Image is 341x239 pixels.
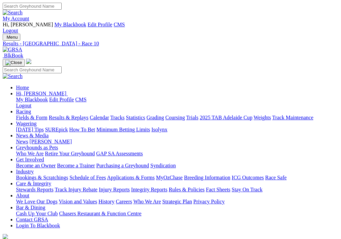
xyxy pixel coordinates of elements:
[16,175,338,181] div: Industry
[16,121,37,126] a: Wagering
[254,115,271,120] a: Weights
[16,217,48,222] a: Contact GRSA
[16,193,29,198] a: About
[16,157,44,162] a: Get Involved
[55,187,97,192] a: Track Injury Rebate
[45,127,68,132] a: SUREpick
[3,10,23,16] img: Search
[232,175,264,180] a: ICG Outcomes
[16,223,60,228] a: Login To Blackbook
[184,175,230,180] a: Breeding Information
[16,211,338,217] div: Bar & Dining
[110,115,125,120] a: Tracks
[16,151,44,156] a: Who We Are
[3,3,62,10] input: Search
[16,127,44,132] a: [DATE] Tips
[7,35,18,40] span: Menu
[4,53,23,58] span: BlkBook
[16,145,58,150] a: Greyhounds as Pets
[131,187,167,192] a: Integrity Reports
[162,199,192,204] a: Strategic Plan
[3,73,23,79] img: Search
[3,59,25,66] button: Toggle navigation
[169,187,205,192] a: Rules & Policies
[88,22,112,27] a: Edit Profile
[96,163,149,168] a: Purchasing a Greyhound
[59,199,97,204] a: Vision and Values
[16,187,338,193] div: Care & Integrity
[16,175,68,180] a: Bookings & Scratchings
[49,97,74,102] a: Edit Profile
[16,133,49,138] a: News & Media
[3,22,53,27] span: Hi, [PERSON_NAME]
[272,115,313,120] a: Track Maintenance
[165,115,185,120] a: Coursing
[156,175,183,180] a: MyOzChase
[232,187,262,192] a: Stay On Track
[151,127,167,132] a: Isolynx
[75,97,87,102] a: CMS
[16,139,338,145] div: News & Media
[69,175,106,180] a: Schedule of Fees
[186,115,198,120] a: Trials
[16,85,29,90] a: Home
[90,115,109,120] a: Calendar
[16,181,51,186] a: Care & Integrity
[126,115,145,120] a: Statistics
[96,127,150,132] a: Minimum Betting Limits
[69,127,95,132] a: How To Bet
[3,16,29,21] a: My Account
[16,169,34,174] a: Industry
[96,151,143,156] a: GAP SA Assessments
[57,163,95,168] a: Become a Trainer
[16,151,338,157] div: Greyhounds as Pets
[16,97,48,102] a: My Blackbook
[16,115,47,120] a: Fields & Form
[193,199,225,204] a: Privacy Policy
[54,22,86,27] a: My Blackbook
[107,175,155,180] a: Applications & Forms
[200,115,252,120] a: 2025 TAB Adelaide Cup
[16,97,338,109] div: Hi, [PERSON_NAME]
[147,115,164,120] a: Grading
[16,109,31,114] a: Racing
[26,59,31,64] img: logo-grsa-white.png
[16,127,338,133] div: Wagering
[99,187,130,192] a: Injury Reports
[16,91,68,96] a: Hi, [PERSON_NAME]
[3,47,22,53] img: GRSA
[114,22,125,27] a: CMS
[16,115,338,121] div: Racing
[133,199,161,204] a: Who We Are
[59,211,141,216] a: Chasers Restaurant & Function Centre
[3,34,20,41] button: Toggle navigation
[3,22,338,34] div: My Account
[206,187,230,192] a: Fact Sheets
[16,91,66,96] span: Hi, [PERSON_NAME]
[16,163,56,168] a: Become an Owner
[3,28,18,33] a: Logout
[16,103,31,108] a: Logout
[98,199,114,204] a: History
[150,163,176,168] a: Syndication
[3,41,338,47] a: Results - [GEOGRAPHIC_DATA] - Race 10
[16,199,57,204] a: We Love Our Dogs
[16,211,58,216] a: Cash Up Your Club
[45,151,95,156] a: Retire Your Greyhound
[49,115,88,120] a: Results & Replays
[3,66,62,73] input: Search
[3,53,23,58] a: BlkBook
[16,187,53,192] a: Stewards Reports
[16,199,338,205] div: About
[16,139,28,144] a: News
[29,139,72,144] a: [PERSON_NAME]
[16,205,45,210] a: Bar & Dining
[116,199,132,204] a: Careers
[16,163,338,169] div: Get Involved
[265,175,286,180] a: Race Safe
[5,60,22,65] img: Close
